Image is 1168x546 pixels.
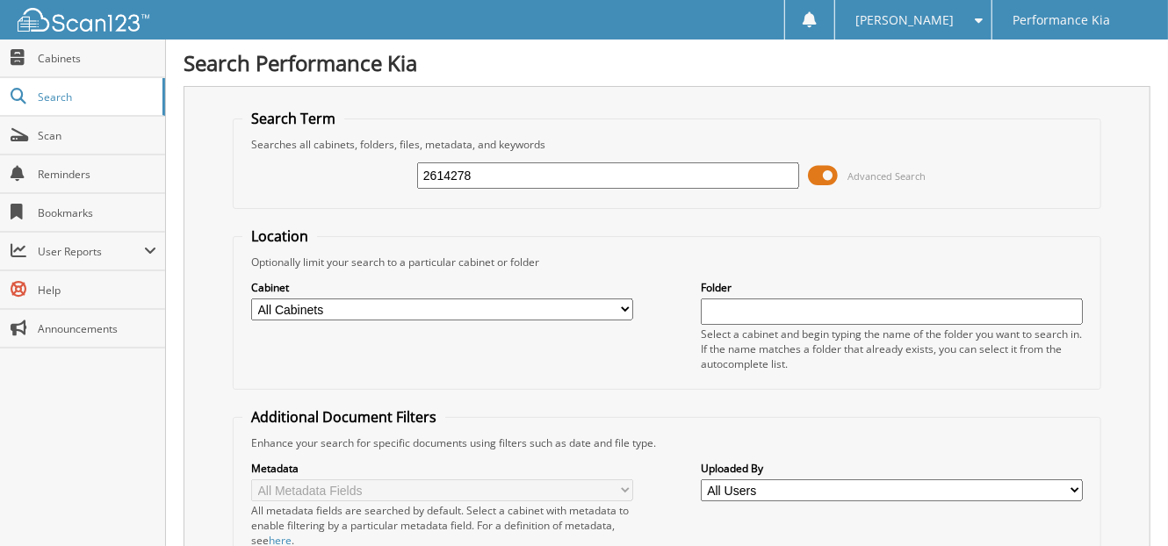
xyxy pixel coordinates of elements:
label: Cabinet [251,280,633,295]
label: Metadata [251,461,633,476]
span: Search [38,90,154,104]
legend: Search Term [242,109,344,128]
span: [PERSON_NAME] [856,15,955,25]
span: Help [38,283,156,298]
div: Searches all cabinets, folders, files, metadata, and keywords [242,137,1092,152]
h1: Search Performance Kia [184,48,1150,77]
div: Select a cabinet and begin typing the name of the folder you want to search in. If the name match... [701,327,1083,371]
div: Optionally limit your search to a particular cabinet or folder [242,255,1092,269]
iframe: Chat Widget [1080,462,1168,546]
span: Scan [38,128,156,143]
span: Cabinets [38,51,156,66]
span: Advanced Search [847,169,926,183]
label: Uploaded By [701,461,1083,476]
span: Performance Kia [1013,15,1110,25]
span: Reminders [38,167,156,182]
div: Enhance your search for specific documents using filters such as date and file type. [242,435,1092,450]
span: Announcements [38,321,156,336]
legend: Additional Document Filters [242,407,445,427]
span: User Reports [38,244,144,259]
span: Bookmarks [38,205,156,220]
label: Folder [701,280,1083,295]
legend: Location [242,226,317,246]
img: scan123-logo-white.svg [18,8,149,32]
